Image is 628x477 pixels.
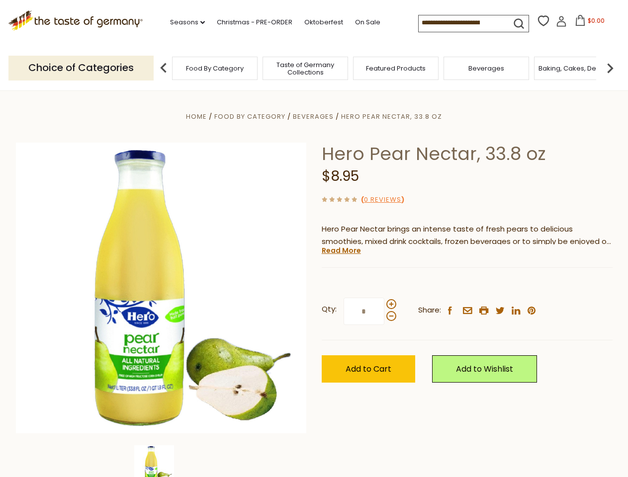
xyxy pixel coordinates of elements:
[170,17,205,28] a: Seasons
[366,65,426,72] a: Featured Products
[361,195,404,204] span: ( )
[322,303,337,316] strong: Qty:
[418,304,441,317] span: Share:
[432,355,537,383] a: Add to Wishlist
[588,16,605,25] span: $0.00
[322,223,613,248] p: Hero Pear Nectar brings an intense taste of fresh pears to delicious smoothies, mixed drink cockt...
[344,298,384,325] input: Qty:
[154,58,174,78] img: previous arrow
[355,17,380,28] a: On Sale
[293,112,334,121] a: Beverages
[214,112,285,121] a: Food By Category
[600,58,620,78] img: next arrow
[8,56,154,80] p: Choice of Categories
[186,112,207,121] a: Home
[16,143,307,433] img: Hero Pear Nectar, 33.8 oz
[304,17,343,28] a: Oktoberfest
[322,245,361,255] a: Read More
[322,355,415,383] button: Add to Cart
[468,65,504,72] a: Beverages
[346,363,391,375] span: Add to Cart
[364,195,401,205] a: 0 Reviews
[538,65,616,72] a: Baking, Cakes, Desserts
[569,15,611,30] button: $0.00
[322,166,359,186] span: $8.95
[186,65,244,72] a: Food By Category
[266,61,345,76] a: Taste of Germany Collections
[341,112,442,121] a: Hero Pear Nectar, 33.8 oz
[322,143,613,165] h1: Hero Pear Nectar, 33.8 oz
[217,17,292,28] a: Christmas - PRE-ORDER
